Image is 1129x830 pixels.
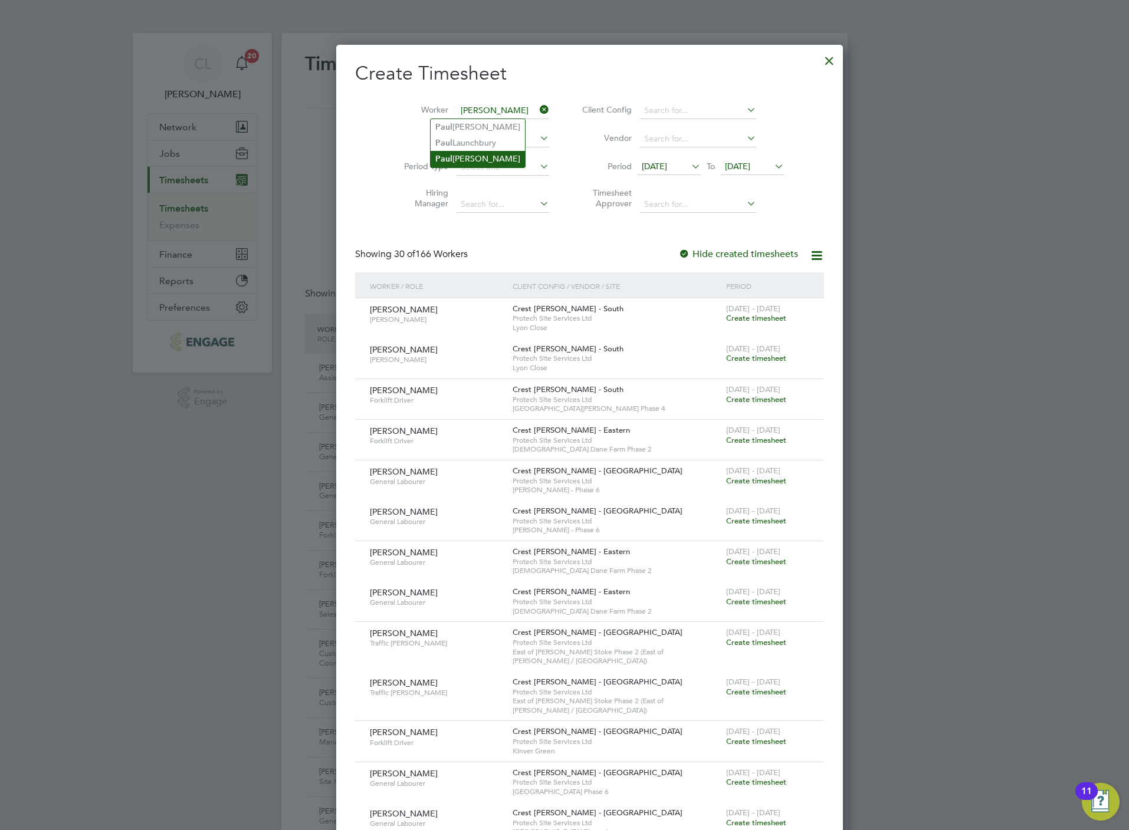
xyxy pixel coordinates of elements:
[726,353,786,363] span: Create timesheet
[513,566,720,575] span: [DEMOGRAPHIC_DATA] Dane Farm Phase 2
[450,154,452,164] b: l
[513,425,630,435] span: Crest [PERSON_NAME] - Eastern
[513,677,682,687] span: Crest [PERSON_NAME] - [GEOGRAPHIC_DATA]
[723,272,812,299] div: Period
[370,466,438,477] span: [PERSON_NAME]
[370,315,504,324] span: [PERSON_NAME]
[703,159,718,174] span: To
[450,138,452,148] b: l
[370,355,504,364] span: [PERSON_NAME]
[640,131,756,147] input: Search for...
[513,726,682,736] span: Crest [PERSON_NAME] - [GEOGRAPHIC_DATA]
[513,696,720,714] span: East of [PERSON_NAME] Stoke Phase 2 (East of [PERSON_NAME] / [GEOGRAPHIC_DATA])
[513,737,720,746] span: Protech Site Services Ltd
[370,558,504,567] span: General Labourer
[726,435,786,445] span: Create timesheet
[726,587,780,597] span: [DATE] - [DATE]
[513,363,720,373] span: Lyon Close
[726,736,786,746] span: Create timesheet
[726,344,780,354] span: [DATE] - [DATE]
[513,557,720,566] span: Protech Site Services Ltd
[395,161,448,172] label: Period Type
[1082,783,1120,821] button: Open Resource Center, 11 new notifications
[370,819,504,828] span: General Labourer
[513,384,623,394] span: Crest [PERSON_NAME] - South
[1081,791,1092,806] div: 11
[457,196,549,213] input: Search for...
[640,196,756,213] input: Search for...
[513,525,720,535] span: [PERSON_NAME] - Phase 6
[640,103,756,119] input: Search for...
[726,546,780,556] span: [DATE] - [DATE]
[394,248,468,260] span: 166 Workers
[513,516,720,526] span: Protech Site Services Ltd
[435,154,452,164] b: Pau
[513,304,623,314] span: Crest [PERSON_NAME] - South
[513,778,720,787] span: Protech Site Services Ltd
[513,808,682,818] span: Crest [PERSON_NAME] - [GEOGRAPHIC_DATA]
[726,777,786,787] span: Create timesheet
[726,597,786,607] span: Create timesheet
[513,787,720,796] span: [GEOGRAPHIC_DATA] Phase 6
[726,818,786,828] span: Create timesheet
[370,677,438,688] span: [PERSON_NAME]
[513,587,630,597] span: Crest [PERSON_NAME] - Eastern
[726,687,786,697] span: Create timesheet
[726,556,786,566] span: Create timesheet
[579,104,632,115] label: Client Config
[726,304,780,314] span: [DATE] - [DATE]
[457,103,549,119] input: Search for...
[513,546,630,556] span: Crest [PERSON_NAME] - Eastern
[370,385,438,396] span: [PERSON_NAME]
[370,477,504,486] span: General Labourer
[726,425,780,435] span: [DATE] - [DATE]
[726,516,786,526] span: Create timesheet
[513,647,720,666] span: East of [PERSON_NAME] Stoke Phase 2 (East of [PERSON_NAME] / [GEOGRAPHIC_DATA])
[513,768,682,778] span: Crest [PERSON_NAME] - [GEOGRAPHIC_DATA]
[579,133,632,143] label: Vendor
[367,272,510,299] div: Worker / Role
[513,404,720,413] span: [GEOGRAPHIC_DATA][PERSON_NAME] Phase 4
[370,598,504,607] span: General Labourer
[726,808,780,818] span: [DATE] - [DATE]
[513,344,623,354] span: Crest [PERSON_NAME] - South
[431,119,525,135] li: [PERSON_NAME]
[726,384,780,394] span: [DATE] - [DATE]
[513,395,720,404] span: Protech Site Services Ltd
[513,354,720,363] span: Protech Site Services Ltd
[513,476,720,486] span: Protech Site Services Ltd
[370,506,438,517] span: [PERSON_NAME]
[370,628,438,638] span: [PERSON_NAME]
[370,638,504,648] span: Traffic [PERSON_NAME]
[394,248,415,260] span: 30 of
[513,466,682,476] span: Crest [PERSON_NAME] - [GEOGRAPHIC_DATA]
[726,677,780,687] span: [DATE] - [DATE]
[513,687,720,697] span: Protech Site Services Ltd
[726,506,780,516] span: [DATE] - [DATE]
[370,727,438,737] span: [PERSON_NAME]
[726,627,780,637] span: [DATE] - [DATE]
[513,818,720,828] span: Protech Site Services Ltd
[450,122,452,132] b: l
[726,637,786,647] span: Create timesheet
[726,726,780,736] span: [DATE] - [DATE]
[513,444,720,454] span: [DEMOGRAPHIC_DATA] Dane Farm Phase 2
[355,61,824,86] h2: Create Timesheet
[370,779,504,788] span: General Labourer
[435,138,452,148] b: Pau
[355,248,470,261] div: Showing
[513,627,682,637] span: Crest [PERSON_NAME] - [GEOGRAPHIC_DATA]
[513,485,720,495] span: [PERSON_NAME] - Phase 6
[513,506,682,516] span: Crest [PERSON_NAME] - [GEOGRAPHIC_DATA]
[431,135,525,151] li: Launchbury
[726,313,786,323] span: Create timesheet
[370,426,438,436] span: [PERSON_NAME]
[370,738,504,747] span: Forklift Driver
[513,436,720,445] span: Protech Site Services Ltd
[726,394,786,404] span: Create timesheet
[370,517,504,526] span: General Labourer
[370,808,438,819] span: [PERSON_NAME]
[513,746,720,756] span: Kinver Green
[431,151,525,167] li: [PERSON_NAME]
[725,161,750,172] span: [DATE]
